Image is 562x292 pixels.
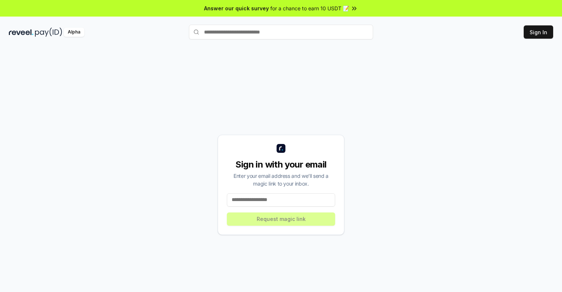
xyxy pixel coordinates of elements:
[64,28,84,37] div: Alpha
[227,172,335,187] div: Enter your email address and we’ll send a magic link to your inbox.
[524,25,553,39] button: Sign In
[204,4,269,12] span: Answer our quick survey
[270,4,349,12] span: for a chance to earn 10 USDT 📝
[9,28,34,37] img: reveel_dark
[35,28,62,37] img: pay_id
[277,144,285,153] img: logo_small
[227,159,335,170] div: Sign in with your email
